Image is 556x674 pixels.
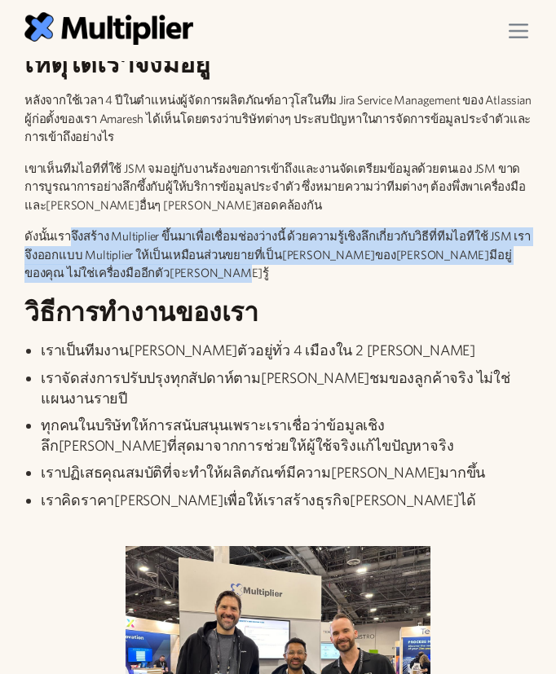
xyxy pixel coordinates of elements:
[41,492,475,509] font: เราคิดราคา[PERSON_NAME]เพื่อให้เราสร้างธุรกิจ[PERSON_NAME]ได้
[24,162,526,213] font: เขาเห็นทีมไอทีที่ใช้ JSM จมอยู่กับงานร้องขอการเข้าถึงและงานจัดเตรียมข้อมูลด้วยตนเอง JSM ขาดการบูร...
[41,417,453,455] font: ทุกคนในบริษัทให้การสนับสนุนเพราะเราเชื่อว่าข้อมูลเชิงลึก[PERSON_NAME]ที่สุดมาจากการช่วยให้ผู้ใช้จ...
[24,94,532,144] font: หลังจากใช้เวลา 4 ปีในตำแหน่งผู้จัดการผลิตภัณฑ์อาวุโสในทีม Jira Service Management ของ Atlassian ผ...
[24,292,258,333] font: วิธีการทำงานของเรา
[24,230,531,280] font: ดังนั้นเราจึงสร้าง Multiplier ขึ้นมาเพื่อเชื่อมช่องว่างนี้ ด้วยความรู้เชิงลึกเกี่ยวกับวิธีที่ทีมไ...
[41,370,510,407] font: เราจัดส่งการปรับปรุงทุกสัปดาห์ตาม[PERSON_NAME]ชมของลูกค้าจริง ไม่ใช่แผนงานรายปี
[41,465,485,482] font: เราปฏิเสธคุณสมบัติที่จะทำให้ผลิตภัณฑ์มีความ[PERSON_NAME]มากขึ้น
[41,342,475,359] font: เราเป็นทีมงาน[PERSON_NAME]ตัวอยู่ทั่ว 4 เมืองใน 2 [PERSON_NAME]
[24,43,210,84] font: เหตุใดเราจึงมีอยู่
[496,8,541,54] div: เมนู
